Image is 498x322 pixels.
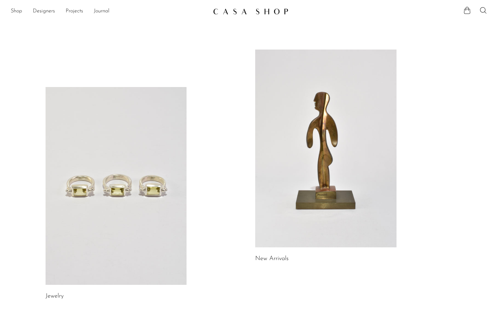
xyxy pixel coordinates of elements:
[11,6,208,17] nav: Desktop navigation
[11,7,22,16] a: Shop
[94,7,110,16] a: Journal
[33,7,55,16] a: Designers
[66,7,83,16] a: Projects
[11,6,208,17] ul: NEW HEADER MENU
[255,256,289,262] a: New Arrivals
[46,293,64,299] a: Jewelry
